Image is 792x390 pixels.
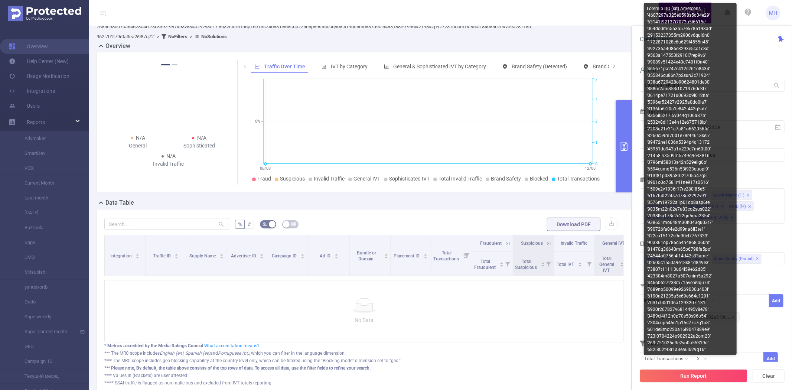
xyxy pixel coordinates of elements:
span: Dimensions [640,177,675,183]
div: Sort [578,261,582,266]
img: Protected Media [8,6,81,21]
a: Last month [15,191,80,205]
i: icon: close [748,205,752,209]
span: Ad ID [320,253,332,259]
input: Search... [104,218,229,230]
div: Sort [384,253,388,257]
a: SmartDev [15,146,80,161]
i: icon: caret-down [541,264,545,266]
i: icon: down [703,357,708,362]
span: Blocked [530,176,548,182]
span: Traffic ID (tid) Contains ''6894502a810d... [643,312,740,322]
i: icon: bar-chart [384,64,389,69]
a: Current Month [15,176,80,191]
div: Ad ID (l4) [729,202,746,211]
button: Add [769,294,783,307]
tspan: 3 [595,98,597,103]
i: icon: caret-up [219,253,224,255]
span: Total Invalid Traffic [439,176,482,182]
div: **** Values in (Brackets) are user attested [104,372,624,379]
a: Integrations [9,84,55,98]
a: What accreditation means? [204,343,260,348]
i: icon: caret-up [301,253,305,255]
div: General [107,142,169,150]
div: *** The MRC scope includes and , which you can filter in the language dimension. [104,350,624,357]
a: VOX [15,161,80,176]
i: icon: caret-down [384,256,388,258]
span: N/A [136,135,145,141]
a: Текущий месяц [15,369,80,384]
i: icon: bar-chart [322,64,327,69]
i: Filter menu [502,252,513,276]
i: icon: caret-up [136,253,140,255]
span: Time Range [640,109,675,115]
a: Campaign_ID [15,354,80,369]
i: icon: caret-up [541,261,545,263]
i: Filter menu [584,252,594,276]
div: Sort [334,253,339,257]
a: Buzzoola [15,220,80,235]
button: 2 [172,64,177,65]
span: Create Report [640,36,675,43]
div: Sort [541,261,545,266]
span: Fraud [257,176,271,182]
span: Filters [640,341,662,347]
a: yandexortb [15,280,80,295]
span: % [238,221,242,227]
a: Sape weekly [15,309,80,324]
span: Total IVT [557,262,576,267]
i: icon: caret-down [620,264,624,266]
h2: Data Table [105,198,134,207]
div: Sort [135,253,140,257]
tspan: 0 [595,162,597,166]
span: Total Suspicious [515,259,538,270]
div: **** The MRC scope includes geo-blocking capability at the country level only, which can be filte... [104,357,624,364]
span: N/A [167,153,176,159]
a: Sape [15,235,80,250]
span: Brand Safety [491,176,521,182]
a: UMG [15,250,80,265]
span: General IVT [602,241,625,246]
span: Campaign ID [272,253,298,259]
h2: Overview [105,42,130,51]
button: Download PDF [547,218,600,231]
span: Bundle or Domain [357,250,376,261]
span: Metrics [640,241,665,247]
i: icon: user [640,67,646,73]
span: Supply Name [189,253,217,259]
button: Run Report [640,369,747,383]
a: GEO [15,339,80,354]
div: Sort [260,253,264,257]
i: icon: caret-down [260,256,264,258]
i: icon: caret-down [334,256,338,258]
i: icon: caret-down [175,256,179,258]
button: Clear [753,369,785,383]
i: icon: caret-down [424,256,428,258]
i: Filter menu [462,235,472,276]
span: Brand Safety (Blocked) [593,64,646,69]
tspan: 2 [595,119,597,124]
b: No Solutions [201,34,227,39]
tspan: 12/08 [585,166,596,171]
i: icon: line-chart [255,64,260,69]
i: icon: close [746,194,750,198]
div: *** Please note, By default, the table above consists of the top rows of data. To access all data... [104,365,624,371]
i: English (en), Spanish (es) [160,351,210,356]
tspan: 0% [255,119,260,124]
li: Ad ID (l4) [727,201,754,211]
tspan: 4 [595,79,597,84]
span: Reports [27,119,45,125]
i: icon: caret-up [499,261,503,263]
i: icon: caret-down [219,256,224,258]
span: Suspicious [280,176,305,182]
i: icon: caret-up [424,253,428,255]
div: ≥ [697,352,705,365]
i: icon: caret-up [620,261,624,263]
span: N/A [197,135,206,141]
span: IVT by Category [331,64,368,69]
span: Sophisticated IVT [389,176,430,182]
a: Dodo [15,295,80,309]
span: Fraudulent [480,241,502,246]
a: Help Center (New) [9,54,69,69]
a: [DATE] [15,205,80,220]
